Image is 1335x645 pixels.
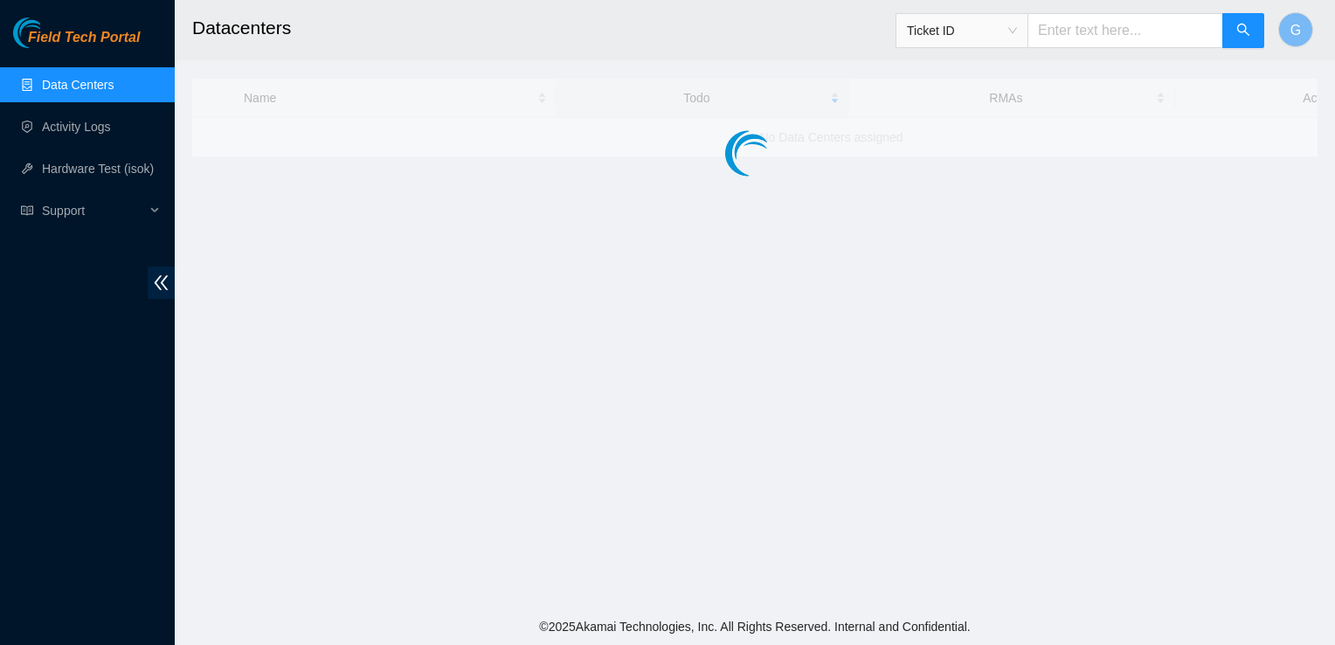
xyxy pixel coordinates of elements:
[148,267,175,299] span: double-left
[175,608,1335,645] footer: © 2025 Akamai Technologies, Inc. All Rights Reserved. Internal and Confidential.
[28,30,140,46] span: Field Tech Portal
[1290,19,1301,41] span: G
[42,78,114,92] a: Data Centers
[13,31,140,54] a: Akamai TechnologiesField Tech Portal
[21,205,33,217] span: read
[1222,13,1264,48] button: search
[13,17,88,48] img: Akamai Technologies
[1236,23,1250,39] span: search
[42,193,145,228] span: Support
[42,120,111,134] a: Activity Logs
[42,162,154,176] a: Hardware Test (isok)
[1027,13,1223,48] input: Enter text here...
[1278,12,1313,47] button: G
[907,17,1017,44] span: Ticket ID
